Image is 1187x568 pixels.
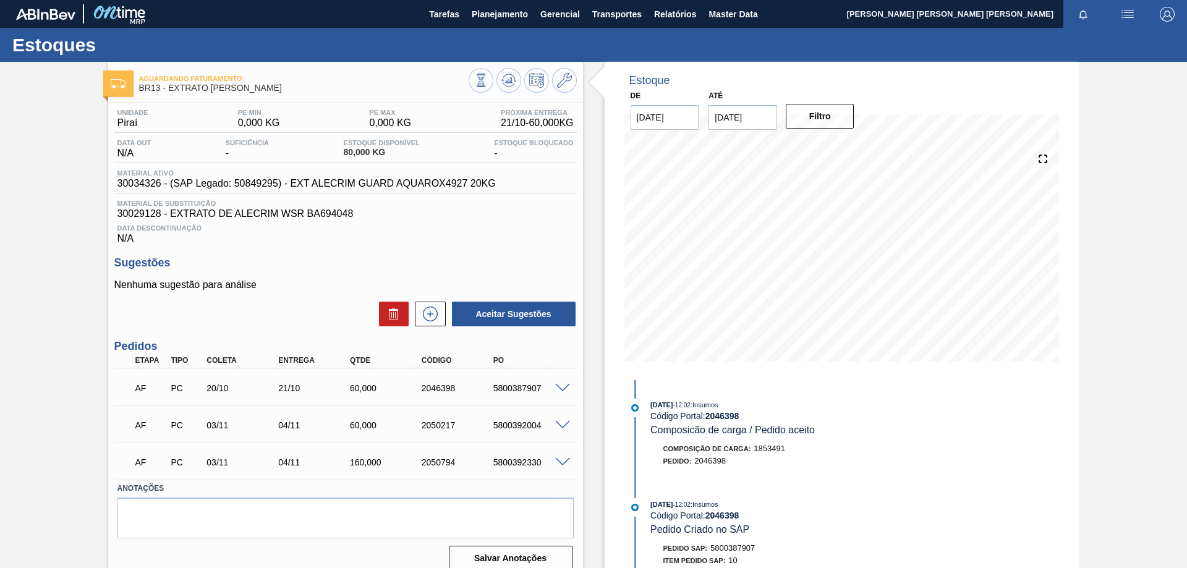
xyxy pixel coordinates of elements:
[373,302,409,326] div: Excluir Sugestões
[650,401,673,409] span: [DATE]
[691,501,718,508] span: : Insumos
[419,457,499,467] div: 2050794
[168,383,205,393] div: Pedido de Compra
[663,557,726,564] span: Item pedido SAP:
[238,117,280,129] span: 0,000 KG
[117,480,574,498] label: Anotações
[631,105,699,130] input: dd/mm/yyyy
[275,457,355,467] div: 04/11/2025
[708,7,757,22] span: Master Data
[12,38,232,52] h1: Estoques
[754,444,785,453] span: 1853491
[728,556,737,565] span: 10
[654,7,696,22] span: Relatórios
[650,411,944,421] div: Código Portal:
[490,420,571,430] div: 5800392004
[132,356,169,365] div: Etapa
[524,68,549,93] button: Programar Estoque
[710,543,755,553] span: 5800387907
[132,375,169,402] div: Aguardando Faturamento
[132,412,169,439] div: Aguardando Faturamento
[347,457,427,467] div: 160,000
[369,117,411,129] span: 0,000 KG
[691,401,718,409] span: : Insumos
[347,383,427,393] div: 60,000
[203,383,284,393] div: 20/10/2025
[490,457,571,467] div: 5800392330
[496,68,521,93] button: Atualizar Gráfico
[117,109,148,116] span: Unidade
[490,383,571,393] div: 5800387907
[344,148,420,157] span: 80,000 KG
[111,79,126,88] img: Ícone
[114,256,577,269] h3: Sugestões
[490,356,571,365] div: PO
[1120,7,1135,22] img: userActions
[203,457,284,467] div: 03/11/2025
[203,420,284,430] div: 03/11/2025
[117,139,151,146] span: Data out
[135,420,166,430] p: AF
[592,7,642,22] span: Transportes
[132,449,169,476] div: Aguardando Faturamento
[708,105,777,130] input: dd/mm/yyyy
[168,420,205,430] div: Pedido de Compra
[705,511,739,520] strong: 2046398
[708,91,723,100] label: Até
[369,109,411,116] span: PE MAX
[226,139,269,146] span: Suficiência
[673,402,691,409] span: - 12:02
[650,425,815,435] span: Composicão de carga / Pedido aceito
[114,279,577,290] p: Nenhuma sugestão para análise
[238,109,280,116] span: PE MIN
[663,545,708,552] span: Pedido SAP:
[135,383,166,393] p: AF
[650,501,673,508] span: [DATE]
[452,302,576,326] button: Aceitar Sugestões
[429,7,459,22] span: Tarefas
[786,104,854,129] button: Filtro
[135,457,166,467] p: AF
[469,68,493,93] button: Visão Geral dos Estoques
[705,411,739,421] strong: 2046398
[347,420,427,430] div: 60,000
[347,356,427,365] div: Qtde
[446,300,577,328] div: Aceitar Sugestões
[275,356,355,365] div: Entrega
[16,9,75,20] img: TNhmsLtSVTkK8tSr43FrP2fwEKptu5GPRR3wAAAABJRU5ErkJggg==
[673,501,691,508] span: - 12:02
[275,420,355,430] div: 04/11/2025
[139,75,469,82] span: Aguardando Faturamento
[631,504,639,511] img: atual
[501,117,573,129] span: 21/10 - 60,000 KG
[117,224,574,232] span: Data Descontinuação
[117,200,574,207] span: Material de Substituição
[472,7,528,22] span: Planejamento
[344,139,420,146] span: Estoque Disponível
[552,68,577,93] button: Ir ao Master Data / Geral
[631,404,639,412] img: atual
[540,7,580,22] span: Gerencial
[117,117,148,129] span: Piraí
[501,109,573,116] span: Próxima Entrega
[419,420,499,430] div: 2050217
[419,383,499,393] div: 2046398
[409,302,446,326] div: Nova sugestão
[1160,7,1175,22] img: Logout
[114,219,577,244] div: N/A
[114,139,155,159] div: N/A
[1063,6,1103,23] button: Notificações
[168,457,205,467] div: Pedido de Compra
[117,169,496,177] span: Material ativo
[494,139,573,146] span: Estoque Bloqueado
[694,456,726,465] span: 2046398
[203,356,284,365] div: Coleta
[663,445,751,452] span: Composição de Carga :
[650,524,749,535] span: Pedido Criado no SAP
[419,356,499,365] div: Código
[139,83,469,93] span: BR13 - EXTRATO DE ALECRIM
[117,178,496,189] span: 30034326 - (SAP Legado: 50849295) - EXT ALECRIM GUARD AQUAROX4927 20KG
[223,139,272,159] div: -
[631,91,641,100] label: De
[663,457,692,465] span: Pedido :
